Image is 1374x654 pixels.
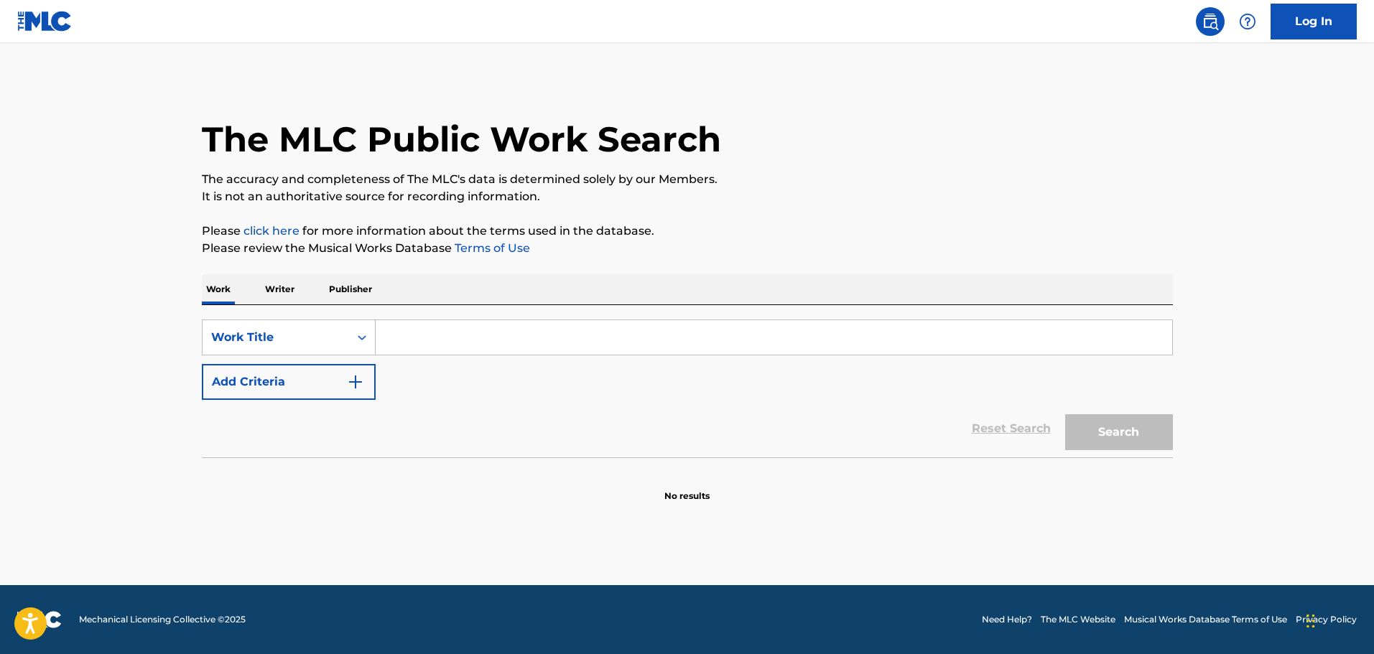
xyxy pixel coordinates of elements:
[1041,613,1115,626] a: The MLC Website
[202,171,1173,188] p: The accuracy and completeness of The MLC's data is determined solely by our Members.
[1239,13,1256,30] img: help
[211,329,340,346] div: Work Title
[452,241,530,255] a: Terms of Use
[325,274,376,304] p: Publisher
[202,240,1173,257] p: Please review the Musical Works Database
[1196,7,1225,36] a: Public Search
[202,364,376,400] button: Add Criteria
[261,274,299,304] p: Writer
[1124,613,1287,626] a: Musical Works Database Terms of Use
[243,224,300,238] a: click here
[347,373,364,391] img: 9d2ae6d4665cec9f34b9.svg
[79,613,246,626] span: Mechanical Licensing Collective © 2025
[1296,613,1357,626] a: Privacy Policy
[664,472,710,503] p: No results
[202,319,1173,457] form: Search Form
[1302,585,1374,654] iframe: Chat Widget
[202,223,1173,240] p: Please for more information about the terms used in the database.
[1271,4,1357,39] a: Log In
[17,611,62,628] img: logo
[202,274,235,304] p: Work
[17,11,73,32] img: MLC Logo
[1233,7,1262,36] div: Help
[1202,13,1219,30] img: search
[202,188,1173,205] p: It is not an authoritative source for recording information.
[1306,599,1315,643] div: Drag
[982,613,1032,626] a: Need Help?
[202,118,721,161] h1: The MLC Public Work Search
